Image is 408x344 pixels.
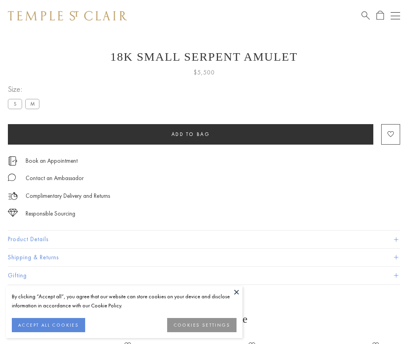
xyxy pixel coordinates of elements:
[8,50,400,63] h1: 18K Small Serpent Amulet
[26,173,84,183] div: Contact an Ambassador
[26,191,110,201] p: Complimentary Delivery and Returns
[8,191,18,201] img: icon_delivery.svg
[8,173,16,181] img: MessageIcon-01_2.svg
[391,11,400,20] button: Open navigation
[8,156,17,165] img: icon_appointment.svg
[8,124,373,145] button: Add to bag
[194,67,215,78] span: $5,500
[8,11,127,20] img: Temple St. Clair
[376,11,384,20] a: Open Shopping Bag
[171,131,210,138] span: Add to bag
[8,267,400,284] button: Gifting
[26,156,78,165] a: Book an Appointment
[26,209,75,219] div: Responsible Sourcing
[8,83,43,96] span: Size:
[8,249,400,266] button: Shipping & Returns
[8,231,400,248] button: Product Details
[8,209,18,217] img: icon_sourcing.svg
[8,99,22,109] label: S
[361,11,370,20] a: Search
[12,292,237,310] div: By clicking “Accept all”, you agree that our website can store cookies on your device and disclos...
[12,318,85,332] button: ACCEPT ALL COOKIES
[25,99,39,109] label: M
[167,318,237,332] button: COOKIES SETTINGS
